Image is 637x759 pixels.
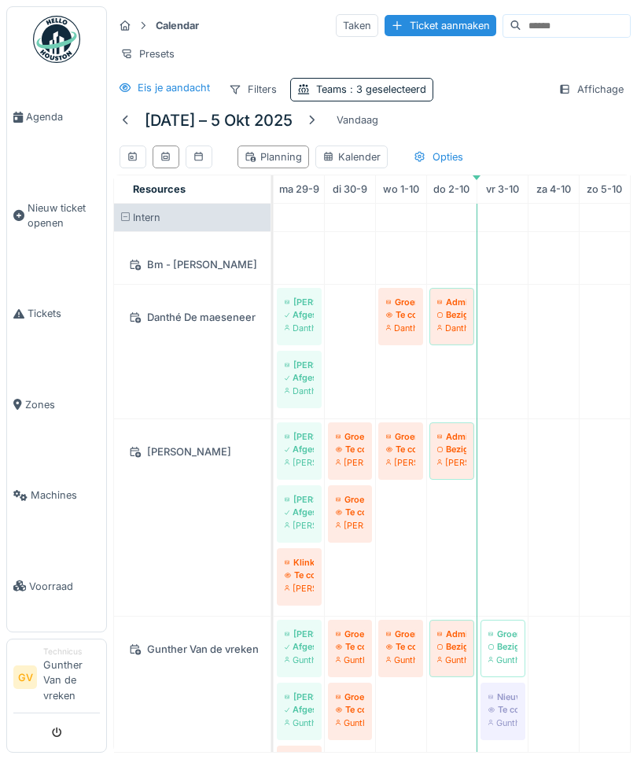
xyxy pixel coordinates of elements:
[437,443,466,455] div: Bezig
[336,519,364,532] div: [PERSON_NAME]
[336,717,364,729] div: Gunther Van de vreken
[488,640,517,653] div: Bezig
[285,371,314,384] div: Afgesloten
[7,359,106,450] a: Zones
[488,691,517,703] div: Nieuwe klink plaatsen en grille en vloer proper maken
[285,691,314,703] div: [PERSON_NAME] en aflopen
[7,72,106,162] a: Agenda
[437,654,466,666] div: Gunther Van de vreken
[7,450,106,540] a: Machines
[31,488,100,503] span: Machines
[336,443,364,455] div: Te controleren
[285,385,314,397] div: Danthé De maeseneer
[28,306,100,321] span: Tickets
[123,639,261,659] div: Gunther Van de vreken
[285,569,314,581] div: Te controleren
[437,430,466,443] div: Administratie, opkuis hangar, diversen oktober 2025
[285,506,314,518] div: Afgesloten
[113,42,182,65] div: Presets
[145,111,293,130] h5: [DATE] – 5 okt 2025
[336,628,364,640] div: Groenonderhoud 2 x per maand vanaf mei tot en met oktober
[386,654,415,666] div: Gunther Van de vreken
[385,15,496,36] div: Ticket aanmaken
[285,443,314,455] div: Afgesloten
[336,456,364,469] div: [PERSON_NAME]
[28,201,100,230] span: Nieuw ticket openen
[25,397,100,412] span: Zones
[379,179,423,200] a: 1 oktober 2025
[7,162,106,268] a: Nieuw ticket openen
[330,109,385,131] div: Vandaag
[285,717,314,729] div: Gunther Van de vreken
[275,179,323,200] a: 29 september 2025
[285,322,314,334] div: Danthé De maeseneer
[138,80,210,95] div: Eis je aandacht
[386,443,415,455] div: Te controleren
[133,183,186,195] span: Resources
[386,628,415,640] div: Groenonderhoud Blok A30 en C13 - oktober 2025
[386,296,415,308] div: Groenonderhoud Blok A30 en C13 - oktober 2025
[123,308,261,327] div: Danthé De maeseneer
[336,691,364,703] div: Groenonderhoud 2 x per maand vanaf mei tot en met oktober
[123,442,261,462] div: [PERSON_NAME]
[336,14,378,37] div: Taken
[347,83,426,95] span: : 3 geselecteerd
[329,179,371,200] a: 30 september 2025
[285,359,314,371] div: [PERSON_NAME] en aflopen
[133,212,160,223] span: Intern
[532,179,575,200] a: 4 oktober 2025
[149,18,205,33] strong: Calendar
[551,78,631,101] div: Affichage
[437,640,466,653] div: Bezig
[13,665,37,689] li: GV
[429,179,473,200] a: 2 oktober 2025
[437,628,466,640] div: Administratie, opkuis hangar, diversen oktober 2025
[488,717,517,729] div: Gunther Van de vreken
[26,109,100,124] span: Agenda
[285,582,314,595] div: [PERSON_NAME]
[222,78,284,101] div: Filters
[336,654,364,666] div: Gunther Van de vreken
[7,540,106,631] a: Voorraad
[33,16,80,63] img: Badge_color-CXgf-gQk.svg
[386,640,415,653] div: Te controleren
[29,579,100,594] span: Voorraad
[386,430,415,443] div: Groenonderhoud Blok A30 en C13 - oktober 2025
[285,493,314,506] div: [PERSON_NAME] en aflopen
[316,82,426,97] div: Teams
[285,430,314,443] div: [PERSON_NAME] en aflopen
[43,646,100,658] div: Technicus
[482,179,523,200] a: 3 oktober 2025
[285,556,314,569] div: Klink deur magazijn : blijken nogal fragiel te zijn
[336,506,364,518] div: Te controleren
[488,654,517,666] div: Gunther Van de vreken
[437,296,466,308] div: Administratie, opkuis hangar, diversen oktober 2025
[13,646,100,713] a: GV TechnicusGunther Van de vreken
[285,456,314,469] div: [PERSON_NAME]
[336,640,364,653] div: Te controleren
[285,308,314,321] div: Afgesloten
[386,322,415,334] div: Danthé De maeseneer
[336,703,364,716] div: Te controleren
[407,146,470,168] div: Opties
[285,519,314,532] div: [PERSON_NAME]
[322,149,381,164] div: Kalender
[7,268,106,359] a: Tickets
[285,296,314,308] div: [PERSON_NAME] en aflopen
[285,640,314,653] div: Afgesloten
[43,646,100,709] li: Gunther Van de vreken
[123,255,261,274] div: Bm - [PERSON_NAME]
[336,430,364,443] div: Groenonderhoud 2 x per maand vanaf mei tot en met oktober
[285,628,314,640] div: [PERSON_NAME] en aflopen
[437,322,466,334] div: Danthé De maeseneer
[285,703,314,716] div: Afgesloten
[285,654,314,666] div: Gunther Van de vreken
[245,149,302,164] div: Planning
[488,703,517,716] div: Te controleren
[437,456,466,469] div: [PERSON_NAME]
[437,308,466,321] div: Bezig
[336,493,364,506] div: Groenonderhoud 2 x per maand vanaf mei tot en met oktober
[386,308,415,321] div: Te controleren
[386,456,415,469] div: [PERSON_NAME]
[488,628,517,640] div: Groenonderhoud en garage oktober 2025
